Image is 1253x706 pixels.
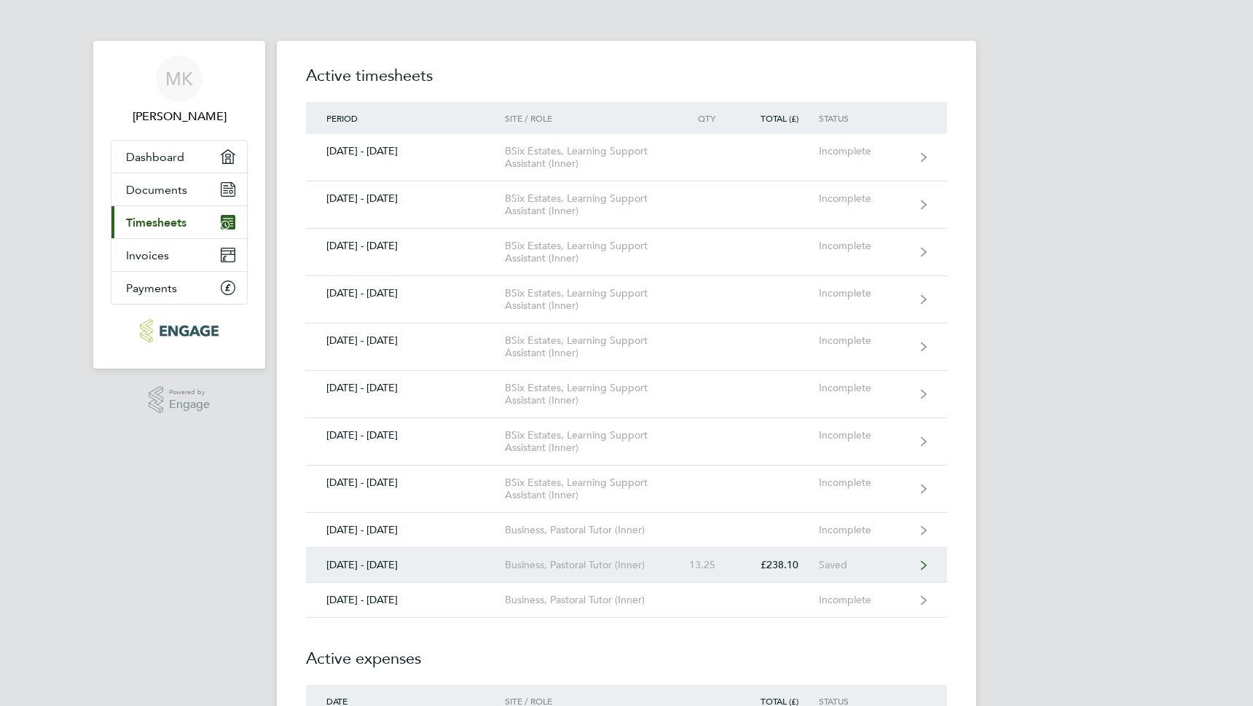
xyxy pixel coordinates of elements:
div: Business, Pastoral Tutor (Inner) [505,594,672,606]
div: BSix Estates, Learning Support Assistant (Inner) [505,476,672,501]
div: 13.25 [672,559,736,571]
div: Business, Pastoral Tutor (Inner) [505,524,672,536]
div: Site / Role [505,113,672,123]
span: Dashboard [126,150,184,164]
a: Documents [111,173,247,205]
span: MK [165,69,193,88]
div: BSix Estates, Learning Support Assistant (Inner) [505,192,672,217]
span: Payments [126,281,177,295]
div: Incomplete [819,192,908,205]
div: £238.10 [736,559,819,571]
a: [DATE] - [DATE]Business, Pastoral Tutor (Inner)Incomplete [306,583,947,618]
div: BSix Estates, Learning Support Assistant (Inner) [505,145,672,170]
nav: Main navigation [93,41,265,369]
div: [DATE] - [DATE] [306,334,505,347]
div: [DATE] - [DATE] [306,476,505,489]
a: [DATE] - [DATE]Business, Pastoral Tutor (Inner)Incomplete [306,513,947,548]
span: Timesheets [126,216,186,230]
a: [DATE] - [DATE]BSix Estates, Learning Support Assistant (Inner)Incomplete [306,466,947,513]
span: Powered by [169,386,210,399]
div: Incomplete [819,334,908,347]
img: morganhunt-logo-retina.png [140,319,218,342]
div: Incomplete [819,240,908,252]
a: Timesheets [111,206,247,238]
a: [DATE] - [DATE]BSix Estates, Learning Support Assistant (Inner)Incomplete [306,371,947,418]
span: Documents [126,183,187,197]
div: BSix Estates, Learning Support Assistant (Inner) [505,382,672,407]
div: BSix Estates, Learning Support Assistant (Inner) [505,240,672,264]
a: MK[PERSON_NAME] [111,55,248,125]
a: Invoices [111,239,247,271]
span: Invoices [126,248,169,262]
div: Incomplete [819,287,908,299]
h2: Active timesheets [306,64,947,102]
div: Saved [819,559,908,571]
span: Period [326,112,358,124]
div: Incomplete [819,382,908,394]
div: [DATE] - [DATE] [306,559,505,571]
div: Status [819,113,908,123]
div: Incomplete [819,594,908,606]
a: [DATE] - [DATE]Business, Pastoral Tutor (Inner)13.25£238.10Saved [306,548,947,583]
span: Moliha Khatun [111,108,248,125]
a: [DATE] - [DATE]BSix Estates, Learning Support Assistant (Inner)Incomplete [306,323,947,371]
div: Total (£) [736,113,819,123]
div: Incomplete [819,476,908,489]
a: [DATE] - [DATE]BSix Estates, Learning Support Assistant (Inner)Incomplete [306,229,947,276]
div: Site / Role [505,696,672,706]
a: Dashboard [111,141,247,173]
div: [DATE] - [DATE] [306,594,505,606]
h2: Active expenses [306,618,947,685]
a: Powered byEngage [149,386,211,414]
div: [DATE] - [DATE] [306,524,505,536]
a: [DATE] - [DATE]BSix Estates, Learning Support Assistant (Inner)Incomplete [306,418,947,466]
div: [DATE] - [DATE] [306,429,505,442]
div: [DATE] - [DATE] [306,145,505,157]
div: [DATE] - [DATE] [306,240,505,252]
div: BSix Estates, Learning Support Assistant (Inner) [505,334,672,359]
div: Total (£) [736,696,819,706]
div: Status [819,696,908,706]
div: BSix Estates, Learning Support Assistant (Inner) [505,287,672,312]
div: [DATE] - [DATE] [306,382,505,394]
a: [DATE] - [DATE]BSix Estates, Learning Support Assistant (Inner)Incomplete [306,134,947,181]
div: Qty [672,113,736,123]
a: Go to home page [111,319,248,342]
div: [DATE] - [DATE] [306,192,505,205]
div: Business, Pastoral Tutor (Inner) [505,559,672,571]
span: Engage [169,399,210,411]
div: BSix Estates, Learning Support Assistant (Inner) [505,429,672,454]
a: Payments [111,272,247,304]
a: [DATE] - [DATE]BSix Estates, Learning Support Assistant (Inner)Incomplete [306,181,947,229]
a: [DATE] - [DATE]BSix Estates, Learning Support Assistant (Inner)Incomplete [306,276,947,323]
div: Date [306,696,505,706]
div: Incomplete [819,524,908,536]
div: [DATE] - [DATE] [306,287,505,299]
div: Incomplete [819,429,908,442]
div: Incomplete [819,145,908,157]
